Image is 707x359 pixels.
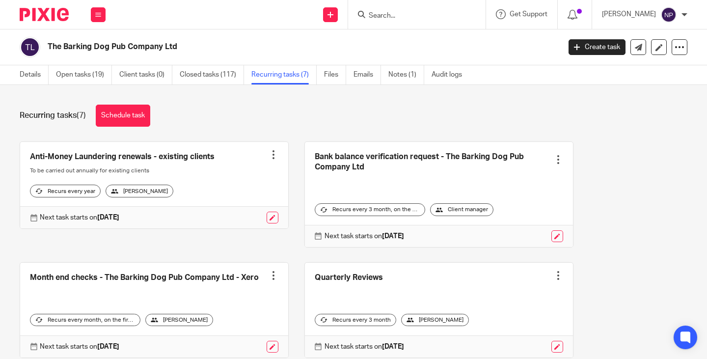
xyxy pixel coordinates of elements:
a: Details [20,65,49,84]
div: Recurs every 3 month, on the first [DATE] [315,203,425,216]
h1: Recurring tasks [20,110,86,121]
h2: The Barking Dog Pub Company Ltd [48,42,453,52]
p: Next task starts on [40,342,119,352]
strong: [DATE] [382,233,404,240]
div: [PERSON_NAME] [106,185,173,197]
input: Search [368,12,456,21]
a: Open tasks (19) [56,65,112,84]
p: Next task starts on [325,231,404,241]
strong: [DATE] [382,343,404,350]
div: Recurs every month, on the first [DATE] [30,314,140,327]
span: Get Support [510,11,547,18]
div: [PERSON_NAME] [145,314,213,327]
div: Recurs every year [30,185,101,197]
img: svg%3E [20,37,40,57]
div: [PERSON_NAME] [401,314,469,327]
a: Recurring tasks (7) [251,65,317,84]
p: [PERSON_NAME] [602,9,656,19]
strong: [DATE] [97,343,119,350]
a: Closed tasks (117) [180,65,244,84]
span: (7) [77,111,86,119]
a: Audit logs [432,65,469,84]
img: svg%3E [661,7,677,23]
strong: [DATE] [97,214,119,221]
img: Pixie [20,8,69,21]
a: Emails [353,65,381,84]
a: Files [324,65,346,84]
div: Client manager [430,203,493,216]
a: Notes (1) [388,65,424,84]
div: Recurs every 3 month [315,314,396,327]
p: Next task starts on [40,213,119,222]
a: Create task [569,39,625,55]
p: Next task starts on [325,342,404,352]
a: Schedule task [96,105,150,127]
a: Client tasks (0) [119,65,172,84]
